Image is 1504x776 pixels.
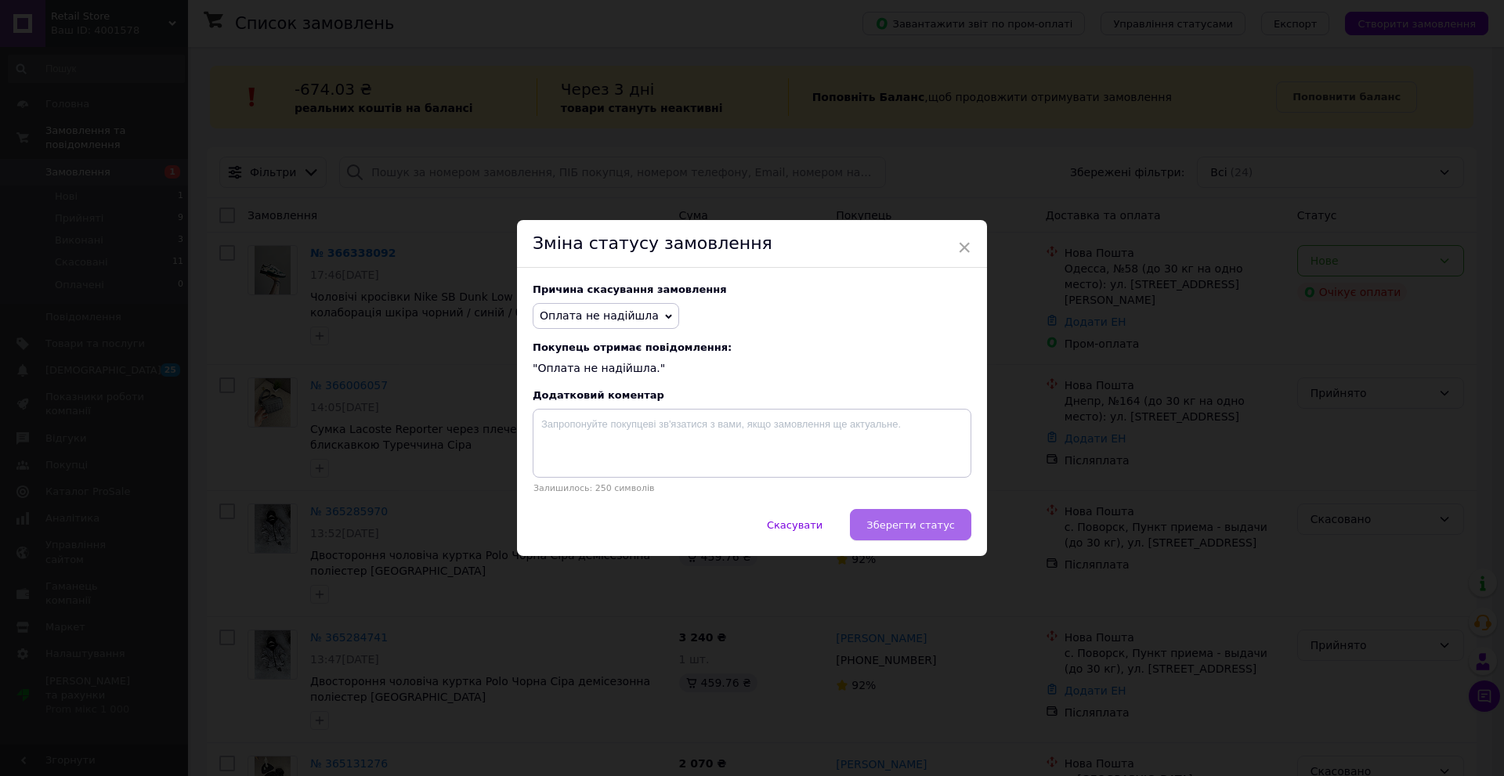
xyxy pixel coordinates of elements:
[866,519,955,531] span: Зберегти статус
[957,234,971,261] span: ×
[533,483,971,493] p: Залишилось: 250 символів
[750,509,839,540] button: Скасувати
[540,309,659,322] span: Оплата не надійшла
[533,341,971,353] span: Покупець отримає повідомлення:
[767,519,822,531] span: Скасувати
[533,283,971,295] div: Причина скасування замовлення
[533,389,971,401] div: Додатковий коментар
[850,509,971,540] button: Зберегти статус
[533,341,971,377] div: "Оплата не надійшла."
[517,220,987,268] div: Зміна статусу замовлення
